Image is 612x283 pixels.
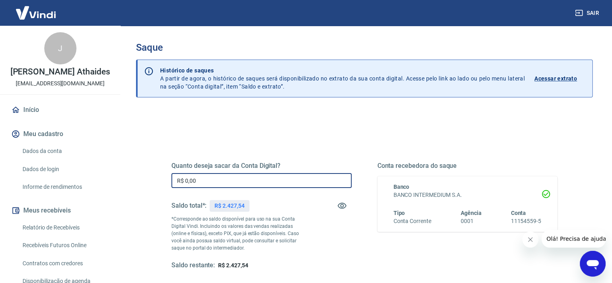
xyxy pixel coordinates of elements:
[534,66,586,91] a: Acessar extrato
[394,217,431,225] h6: Conta Corrente
[573,6,602,21] button: Sair
[461,217,482,225] h6: 0001
[10,101,111,119] a: Início
[171,162,352,170] h5: Quanto deseja sacar da Conta Digital?
[218,262,248,269] span: R$ 2.427,54
[394,184,410,190] span: Banco
[171,261,215,270] h5: Saldo restante:
[511,217,541,225] h6: 11154559-5
[580,251,606,277] iframe: Botão para abrir a janela de mensagens
[5,6,68,12] span: Olá! Precisa de ajuda?
[10,0,62,25] img: Vindi
[522,231,538,248] iframe: Fechar mensagem
[19,255,111,272] a: Contratos com credores
[10,202,111,219] button: Meus recebíveis
[542,230,606,248] iframe: Mensagem da empresa
[19,179,111,195] a: Informe de rendimentos
[160,66,525,91] p: A partir de agora, o histórico de saques será disponibilizado no extrato da sua conta digital. Ac...
[461,210,482,216] span: Agência
[19,161,111,178] a: Dados de login
[171,202,206,210] h5: Saldo total*:
[171,215,307,252] p: *Corresponde ao saldo disponível para uso na sua Conta Digital Vindi. Incluindo os valores das ve...
[19,237,111,254] a: Recebíveis Futuros Online
[10,68,110,76] p: [PERSON_NAME] Athaides
[19,143,111,159] a: Dados da conta
[10,125,111,143] button: Meu cadastro
[160,66,525,74] p: Histórico de saques
[19,219,111,236] a: Relatório de Recebíveis
[44,32,76,64] div: J
[511,210,526,216] span: Conta
[534,74,577,83] p: Acessar extrato
[394,191,542,199] h6: BANCO INTERMEDIUM S.A.
[377,162,558,170] h5: Conta recebedora do saque
[214,202,244,210] p: R$ 2.427,54
[16,79,105,88] p: [EMAIL_ADDRESS][DOMAIN_NAME]
[136,42,593,53] h3: Saque
[394,210,405,216] span: Tipo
